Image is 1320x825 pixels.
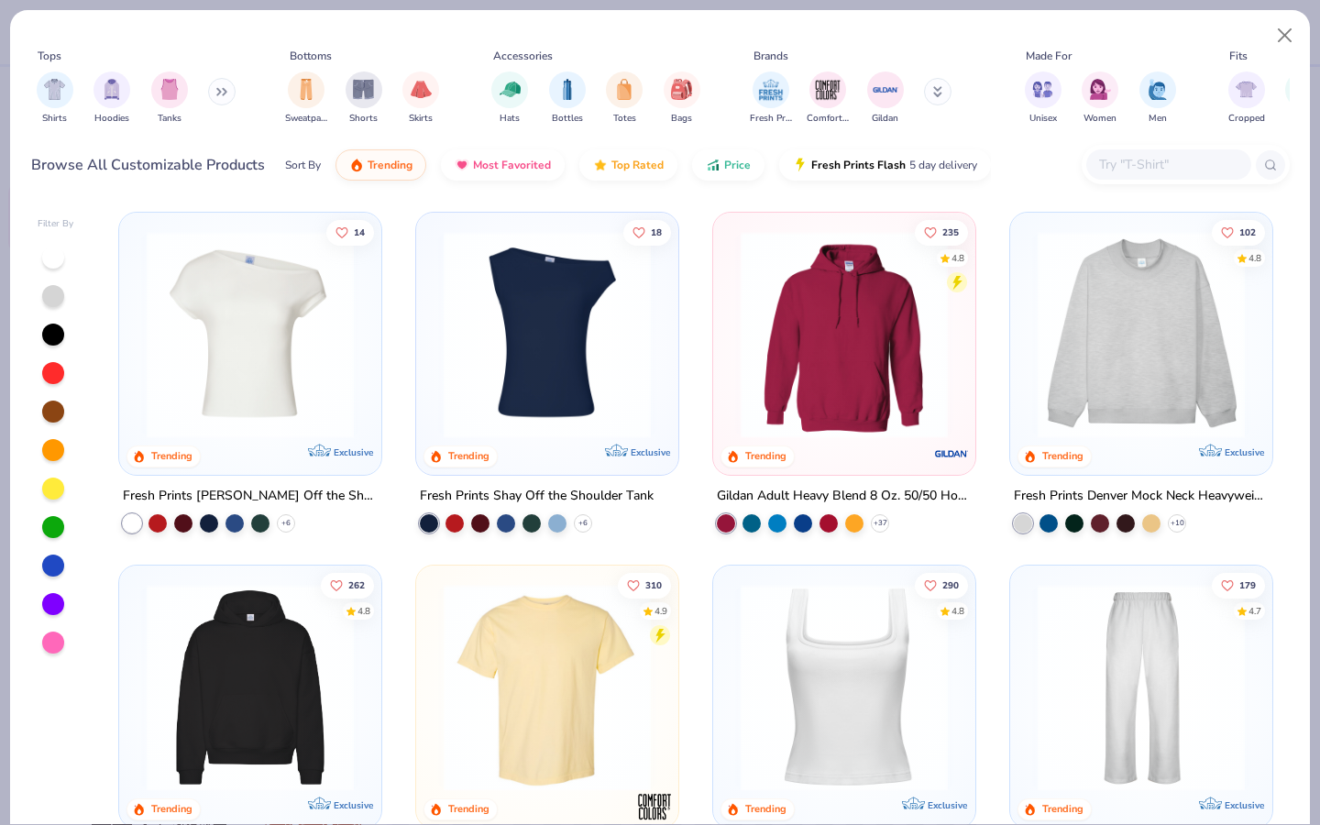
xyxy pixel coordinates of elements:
button: Like [623,219,671,245]
span: Top Rated [611,158,664,172]
img: e55d29c3-c55d-459c-bfd9-9b1c499ab3c6 [660,584,885,791]
img: af1e0f41-62ea-4e8f-9b2b-c8bb59fc549d [660,231,885,438]
span: 235 [942,227,959,236]
button: filter button [346,71,382,126]
span: 5 day delivery [909,155,977,176]
button: Price [692,149,764,181]
span: Exclusive [1224,446,1263,458]
button: filter button [1139,71,1176,126]
button: filter button [37,71,73,126]
div: filter for Bottles [549,71,586,126]
span: Fresh Prints [750,112,792,126]
div: filter for Tanks [151,71,188,126]
img: Gildan Image [872,76,899,104]
div: 4.8 [951,251,964,265]
div: Fresh Prints [PERSON_NAME] Off the Shoulder Top [123,485,378,508]
img: Women Image [1090,79,1111,100]
span: Exclusive [334,446,373,458]
div: Fits [1229,48,1248,64]
span: Exclusive [1224,798,1263,810]
button: filter button [151,71,188,126]
div: filter for Gildan [867,71,904,126]
span: Tanks [158,112,181,126]
img: Skirts Image [411,79,432,100]
button: filter button [867,71,904,126]
img: df5250ff-6f61-4206-a12c-24931b20f13c [1028,584,1254,791]
button: filter button [285,71,327,126]
span: Exclusive [631,446,670,458]
button: filter button [807,71,849,126]
div: Gildan Adult Heavy Blend 8 Oz. 50/50 Hooded Sweatshirt [717,485,972,508]
span: Unisex [1029,112,1057,126]
input: Try "T-Shirt" [1097,154,1238,175]
span: Shorts [349,112,378,126]
span: Totes [613,112,636,126]
span: Most Favorited [473,158,551,172]
div: filter for Shorts [346,71,382,126]
span: 18 [651,227,662,236]
span: Gildan [872,112,898,126]
div: Accessories [493,48,553,64]
span: Trending [368,158,412,172]
img: 91acfc32-fd48-4d6b-bdad-a4c1a30ac3fc [137,584,363,791]
div: filter for Sweatpants [285,71,327,126]
img: trending.gif [349,158,364,172]
span: Shirts [42,112,67,126]
span: Fresh Prints Flash [811,158,906,172]
button: Like [915,219,968,245]
span: + 10 [1170,518,1183,529]
span: + 37 [873,518,886,529]
span: Cropped [1228,112,1265,126]
div: filter for Men [1139,71,1176,126]
span: Hoodies [94,112,129,126]
button: Like [915,572,968,598]
div: Browse All Customizable Products [31,154,265,176]
button: Like [322,572,375,598]
img: Unisex Image [1032,79,1053,100]
div: Sort By [285,157,321,173]
span: Comfort Colors [807,112,849,126]
div: filter for Comfort Colors [807,71,849,126]
button: filter button [606,71,643,126]
img: Gildan logo [933,435,970,472]
img: 94a2aa95-cd2b-4983-969b-ecd512716e9a [731,584,957,791]
img: Tanks Image [159,79,180,100]
span: Bags [671,112,692,126]
div: Fresh Prints Shay Off the Shoulder Tank [420,485,654,508]
img: Bottles Image [557,79,577,100]
img: 5716b33b-ee27-473a-ad8a-9b8687048459 [434,231,660,438]
span: 310 [645,580,662,589]
button: filter button [93,71,130,126]
button: filter button [1082,71,1118,126]
span: Price [724,158,751,172]
img: Shorts Image [353,79,374,100]
button: filter button [750,71,792,126]
button: filter button [664,71,700,126]
button: Top Rated [579,149,677,181]
button: Close [1268,18,1303,53]
span: Exclusive [334,798,373,810]
div: filter for Unisex [1025,71,1061,126]
span: 102 [1239,227,1256,236]
div: Brands [753,48,788,64]
img: Sweatpants Image [296,79,316,100]
div: filter for Bags [664,71,700,126]
span: 14 [355,227,366,236]
span: 290 [942,580,959,589]
button: Like [618,572,671,598]
div: 4.8 [951,604,964,618]
button: Fresh Prints Flash5 day delivery [779,149,991,181]
div: 4.8 [1248,251,1261,265]
span: + 6 [578,518,588,529]
span: Men [1149,112,1167,126]
div: 4.9 [654,604,667,618]
span: 262 [349,580,366,589]
span: Skirts [409,112,433,126]
button: Like [1212,219,1265,245]
div: Filter By [38,217,74,231]
img: Hoodies Image [102,79,122,100]
span: + 6 [281,518,291,529]
img: f5d85501-0dbb-4ee4-b115-c08fa3845d83 [1028,231,1254,438]
div: Made For [1026,48,1072,64]
div: 4.8 [358,604,371,618]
